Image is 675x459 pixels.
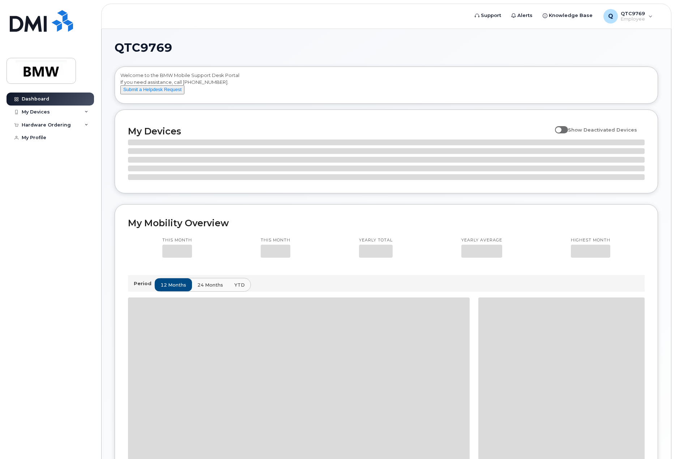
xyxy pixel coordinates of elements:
p: Yearly total [359,237,393,243]
p: This month [261,237,290,243]
span: QTC9769 [115,42,172,53]
input: Show Deactivated Devices [555,123,561,129]
p: Highest month [571,237,610,243]
h2: My Devices [128,126,551,137]
a: Submit a Helpdesk Request [120,86,184,92]
p: Period [134,280,154,287]
span: Show Deactivated Devices [568,127,637,133]
p: This month [162,237,192,243]
p: Yearly average [461,237,502,243]
span: YTD [234,282,245,288]
h2: My Mobility Overview [128,218,645,228]
button: Submit a Helpdesk Request [120,85,184,94]
span: 24 months [197,282,223,288]
div: Welcome to the BMW Mobile Support Desk Portal If you need assistance, call [PHONE_NUMBER]. [120,72,652,101]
